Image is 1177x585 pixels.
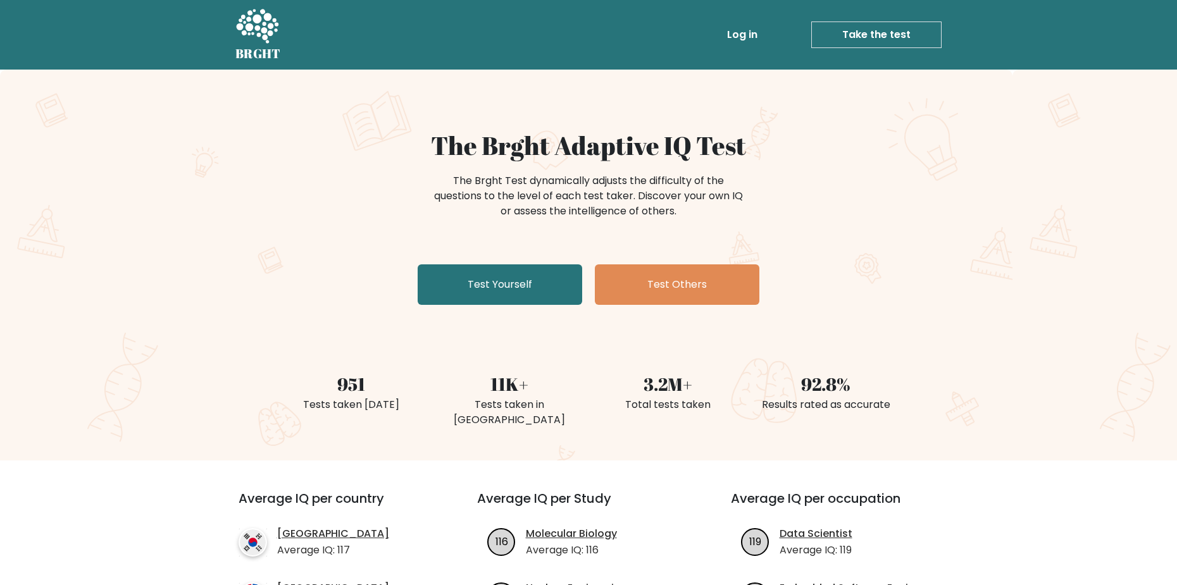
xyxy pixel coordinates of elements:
a: Molecular Biology [526,526,617,541]
div: 951 [280,371,423,397]
div: 11K+ [438,371,581,397]
h1: The Brght Adaptive IQ Test [280,130,897,161]
p: Average IQ: 119 [780,543,852,558]
p: Average IQ: 117 [277,543,389,558]
p: Average IQ: 116 [526,543,617,558]
text: 116 [495,534,508,548]
div: Tests taken in [GEOGRAPHIC_DATA] [438,397,581,428]
h3: Average IQ per country [239,491,432,521]
div: Results rated as accurate [754,397,897,412]
div: 92.8% [754,371,897,397]
img: country [239,528,267,557]
div: 3.2M+ [596,371,739,397]
a: BRGHT [235,5,281,65]
a: Log in [722,22,763,47]
h3: Average IQ per occupation [731,491,954,521]
a: Test Others [595,264,759,305]
a: Test Yourself [418,264,582,305]
a: [GEOGRAPHIC_DATA] [277,526,389,541]
div: Tests taken [DATE] [280,397,423,412]
a: Data Scientist [780,526,852,541]
text: 119 [749,534,761,548]
a: Take the test [811,22,942,48]
div: The Brght Test dynamically adjusts the difficulty of the questions to the level of each test take... [430,173,747,219]
h3: Average IQ per Study [477,491,701,521]
h5: BRGHT [235,46,281,61]
div: Total tests taken [596,397,739,412]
